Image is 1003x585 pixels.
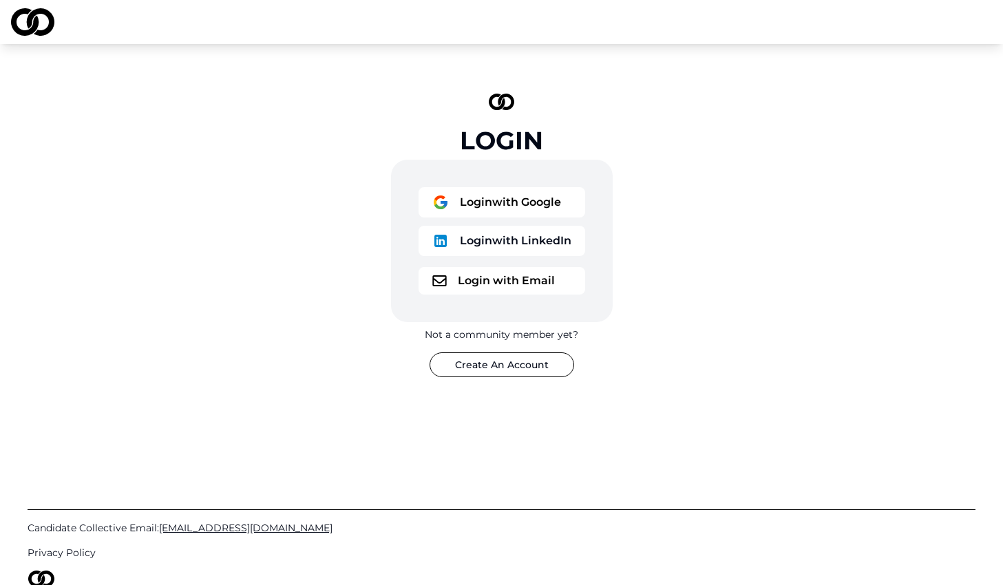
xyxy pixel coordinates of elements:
a: Privacy Policy [28,546,975,560]
div: Not a community member yet? [425,328,578,341]
a: Candidate Collective Email:[EMAIL_ADDRESS][DOMAIN_NAME] [28,521,975,535]
button: logoLogin with Email [419,267,585,295]
button: logoLoginwith LinkedIn [419,226,585,256]
img: logo [432,275,447,286]
img: logo [432,233,449,249]
button: Create An Account [430,352,574,377]
span: [EMAIL_ADDRESS][DOMAIN_NAME] [159,522,332,534]
img: logo [11,8,54,36]
img: logo [489,94,515,110]
img: logo [432,194,449,211]
div: Login [460,127,543,154]
button: logoLoginwith Google [419,187,585,217]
